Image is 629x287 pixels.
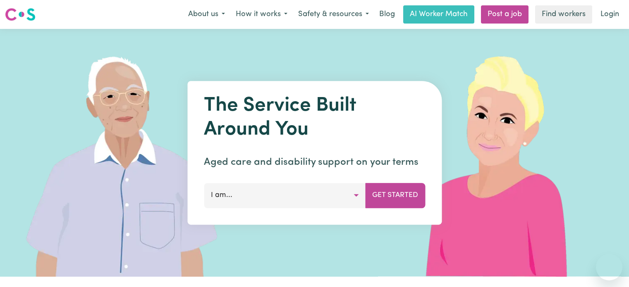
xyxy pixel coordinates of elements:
p: Aged care and disability support on your terms [204,155,425,170]
a: Blog [374,5,400,24]
button: Get Started [365,183,425,208]
button: I am... [204,183,366,208]
img: Careseekers logo [5,7,36,22]
a: Careseekers logo [5,5,36,24]
h1: The Service Built Around You [204,94,425,142]
iframe: Button to launch messaging window [596,254,622,280]
a: Post a job [481,5,529,24]
button: Safety & resources [293,6,374,23]
button: How it works [230,6,293,23]
a: Find workers [535,5,592,24]
button: About us [183,6,230,23]
a: Login [596,5,624,24]
a: AI Worker Match [403,5,474,24]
